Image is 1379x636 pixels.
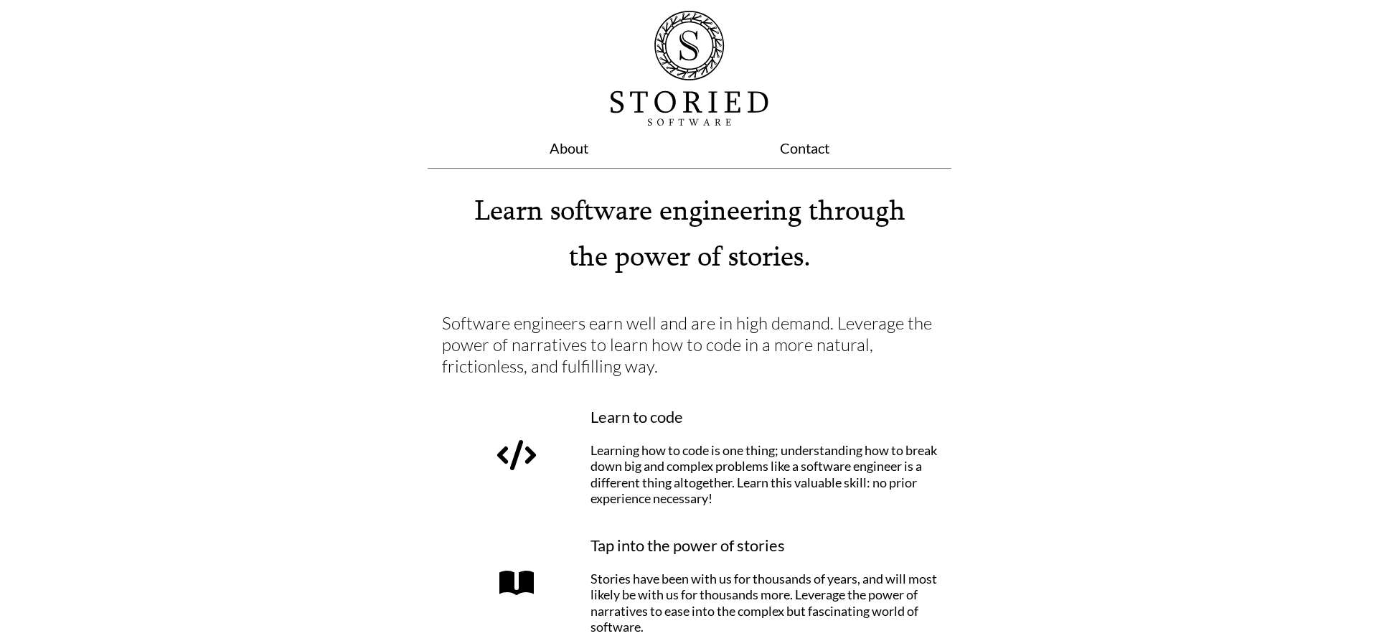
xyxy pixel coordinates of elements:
a: Contact [780,139,829,156]
h2: Software engineers earn well and are in high demand. Leverage the power of narratives to learn ho... [442,312,937,377]
h3: Learn to code [590,407,937,426]
h3: Tap into the power of stories [590,536,937,555]
h1: Learn software engineering through the power of stories. [467,187,913,279]
p: Learning how to code is one thing; understanding how to break down big and complex problems like ... [590,442,937,507]
a: About [550,139,588,156]
p: Stories have been with us for thousands of years, and will most likely be with us for thousands m... [590,571,937,635]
